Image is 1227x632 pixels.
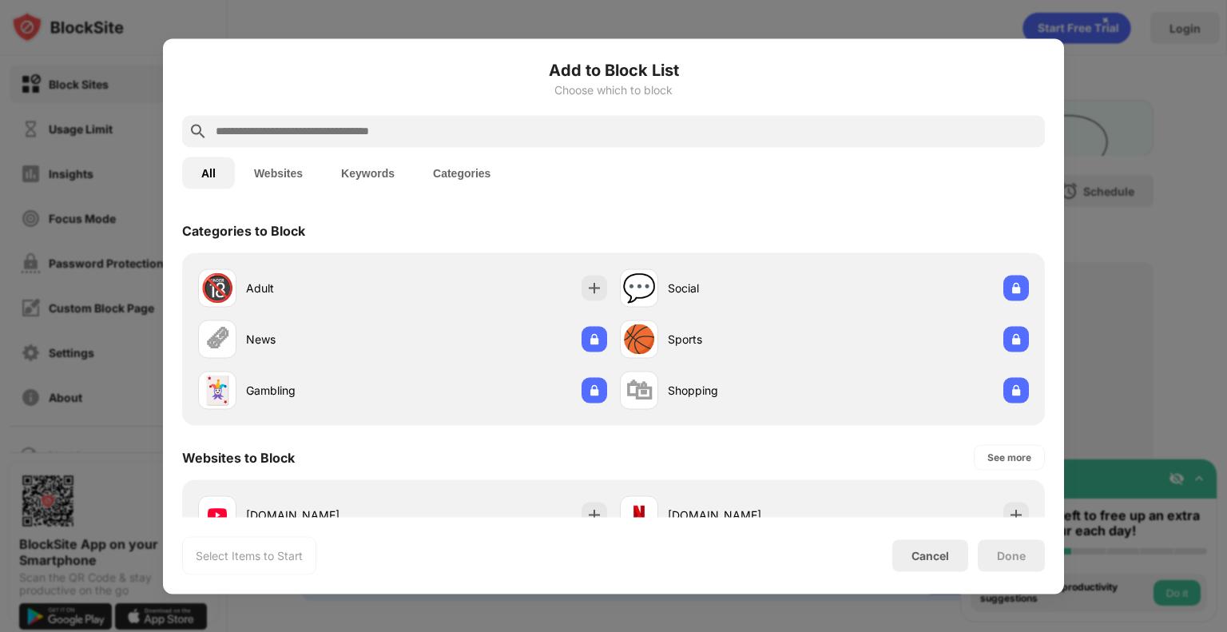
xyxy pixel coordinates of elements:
div: Select Items to Start [196,547,303,563]
div: Categories to Block [182,222,305,238]
div: Gambling [246,382,403,399]
button: Keywords [322,157,414,189]
div: Adult [246,280,403,296]
div: See more [987,449,1031,465]
button: All [182,157,235,189]
img: favicons [208,505,227,524]
div: 🏀 [622,323,656,356]
div: Websites to Block [182,449,295,465]
div: 🛍 [625,374,653,407]
div: 🗞 [204,323,231,356]
div: Cancel [911,549,949,562]
div: [DOMAIN_NAME] [246,507,403,523]
button: Categories [414,157,510,189]
div: News [246,331,403,348]
button: Websites [235,157,322,189]
h6: Add to Block List [182,58,1045,81]
div: Done [997,549,1026,562]
div: Sports [668,331,824,348]
img: favicons [629,505,649,524]
div: Shopping [668,382,824,399]
div: Choose which to block [182,83,1045,96]
div: 🃏 [201,374,234,407]
div: Social [668,280,824,296]
div: 🔞 [201,272,234,304]
div: 💬 [622,272,656,304]
img: search.svg [189,121,208,141]
div: [DOMAIN_NAME] [668,507,824,523]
